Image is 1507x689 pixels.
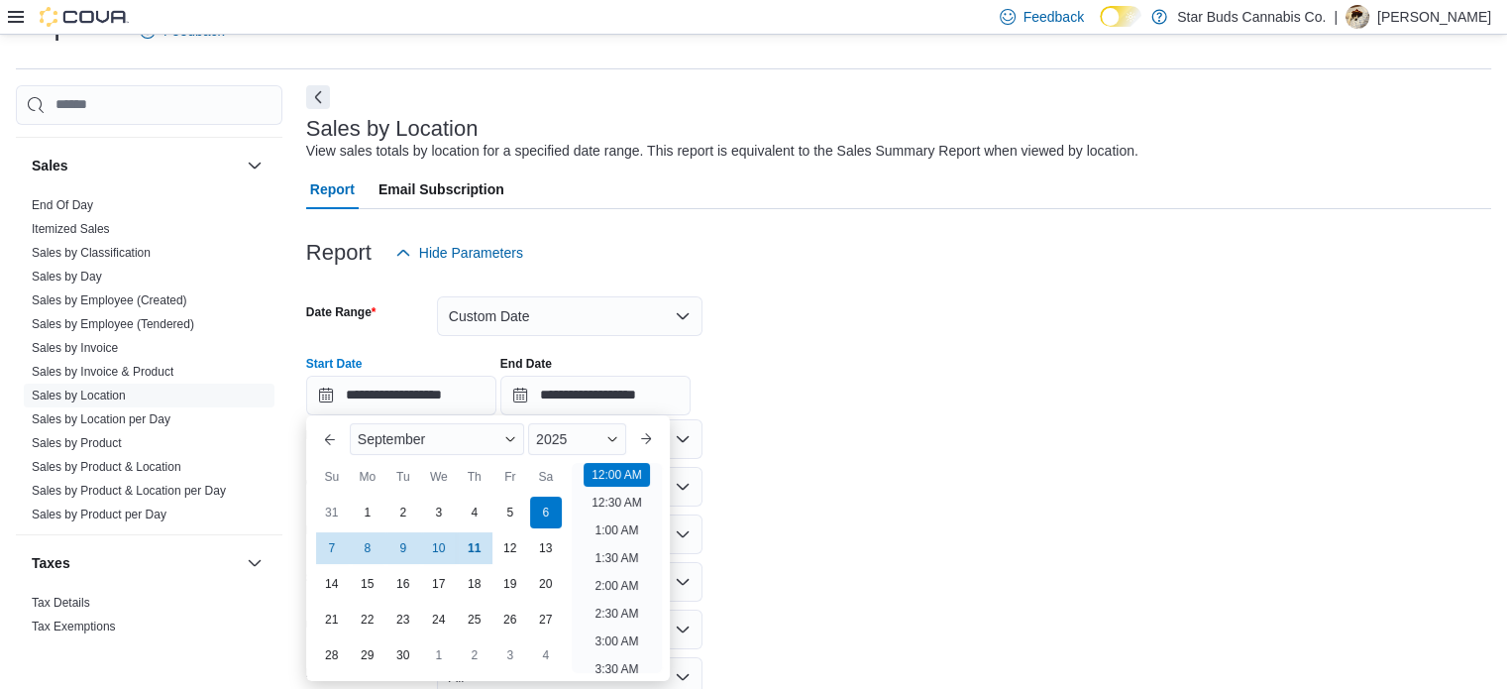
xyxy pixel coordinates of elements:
[306,141,1138,162] div: View sales totals by location for a specified date range. This report is equivalent to the Sales ...
[32,222,110,236] a: Itemized Sales
[494,497,526,528] div: day-5
[32,293,187,307] a: Sales by Employee (Created)
[587,546,646,570] li: 1:30 AM
[387,604,419,635] div: day-23
[1334,5,1338,29] p: |
[584,463,650,487] li: 12:00 AM
[675,479,691,495] button: Open list of options
[587,657,646,681] li: 3:30 AM
[316,461,348,493] div: Su
[437,296,702,336] button: Custom Date
[32,435,122,451] span: Sales by Product
[1023,7,1084,27] span: Feedback
[387,568,419,600] div: day-16
[32,595,90,611] span: Tax Details
[423,532,455,564] div: day-10
[572,463,662,673] ul: Time
[587,574,646,598] li: 2:00 AM
[32,483,226,499] span: Sales by Product & Location per Day
[32,269,102,285] span: Sales by Day
[32,388,126,403] span: Sales by Location
[316,568,348,600] div: day-14
[306,85,330,109] button: Next
[40,7,129,27] img: Cova
[32,270,102,284] a: Sales by Day
[459,604,490,635] div: day-25
[306,241,372,265] h3: Report
[243,551,267,575] button: Taxes
[32,389,126,402] a: Sales by Location
[352,568,383,600] div: day-15
[32,412,170,426] a: Sales by Location per Day
[352,532,383,564] div: day-8
[32,156,239,175] button: Sales
[350,423,524,455] div: Button. Open the month selector. September is currently selected.
[500,356,552,372] label: End Date
[32,553,239,573] button: Taxes
[32,460,181,474] a: Sales by Product & Location
[387,461,419,493] div: Tu
[32,365,173,379] a: Sales by Invoice & Product
[352,497,383,528] div: day-1
[306,304,377,320] label: Date Range
[306,356,363,372] label: Start Date
[587,602,646,626] li: 2:30 AM
[675,526,691,542] button: Open list of options
[494,604,526,635] div: day-26
[32,246,151,260] a: Sales by Classification
[352,461,383,493] div: Mo
[32,198,93,212] a: End Of Day
[459,532,490,564] div: day-11
[32,245,151,261] span: Sales by Classification
[675,431,691,447] button: Open list of options
[306,117,479,141] h3: Sales by Location
[32,197,93,213] span: End Of Day
[32,317,194,331] a: Sales by Employee (Tendered)
[459,568,490,600] div: day-18
[316,604,348,635] div: day-21
[1100,27,1101,28] span: Dark Mode
[530,497,562,528] div: day-6
[32,553,70,573] h3: Taxes
[32,340,118,356] span: Sales by Invoice
[530,568,562,600] div: day-20
[378,170,504,209] span: Email Subscription
[423,639,455,671] div: day-1
[387,497,419,528] div: day-2
[630,423,662,455] button: Next month
[494,639,526,671] div: day-3
[316,639,348,671] div: day-28
[459,639,490,671] div: day-2
[530,461,562,493] div: Sa
[530,639,562,671] div: day-4
[500,376,691,415] input: Press the down key to open a popover containing a calendar.
[459,497,490,528] div: day-4
[352,604,383,635] div: day-22
[310,170,355,209] span: Report
[316,532,348,564] div: day-7
[423,604,455,635] div: day-24
[423,568,455,600] div: day-17
[587,630,646,653] li: 3:00 AM
[1346,5,1369,29] div: Kerry Bowley
[32,221,110,237] span: Itemized Sales
[419,243,523,263] span: Hide Parameters
[32,619,116,634] span: Tax Exemptions
[528,423,626,455] div: Button. Open the year selector. 2025 is currently selected.
[32,596,90,610] a: Tax Details
[32,459,181,475] span: Sales by Product & Location
[587,518,646,542] li: 1:00 AM
[387,639,419,671] div: day-30
[352,639,383,671] div: day-29
[494,568,526,600] div: day-19
[423,461,455,493] div: We
[16,591,282,646] div: Taxes
[584,491,650,515] li: 12:30 AM
[32,620,116,633] a: Tax Exemptions
[1100,6,1141,27] input: Dark Mode
[32,156,68,175] h3: Sales
[387,233,531,273] button: Hide Parameters
[32,508,166,521] a: Sales by Product per Day
[314,495,564,673] div: September, 2025
[32,292,187,308] span: Sales by Employee (Created)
